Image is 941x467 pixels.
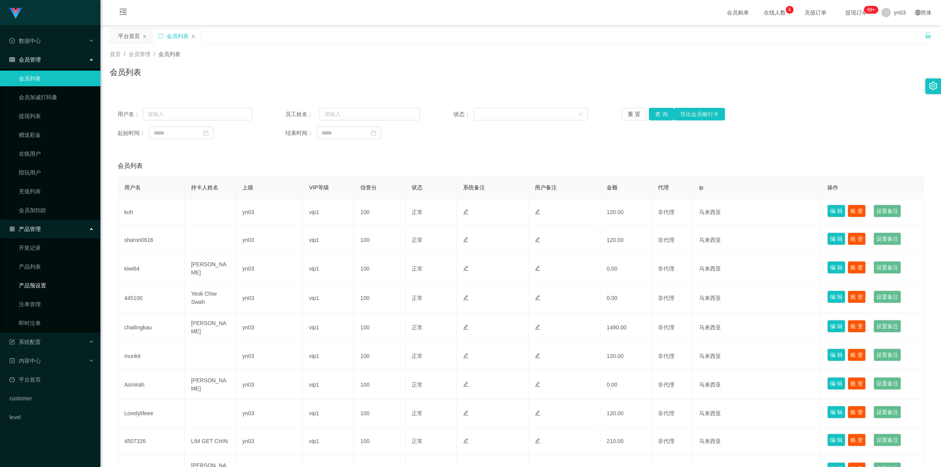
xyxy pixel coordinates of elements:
[649,108,674,120] button: 查 询
[535,265,540,271] i: 图标: edit
[693,198,821,226] td: 马来西亚
[864,6,878,14] sup: 333
[185,313,236,342] td: [PERSON_NAME]
[463,237,469,242] i: 图标: edit
[354,254,405,283] td: 100
[303,254,354,283] td: vip1
[463,265,469,271] i: 图标: edit
[693,342,821,370] td: 马来西亚
[203,130,209,136] i: 图标: calendar
[827,205,845,217] button: 编 辑
[874,434,901,446] button: 设置备注
[874,233,901,245] button: 设置备注
[9,409,94,425] a: level
[9,358,41,364] span: 内容中心
[354,427,405,455] td: 100
[412,209,423,215] span: 正常
[454,110,474,118] span: 状态：
[925,32,932,39] i: 图标: unlock
[19,108,94,124] a: 提现列表
[110,51,121,57] span: 首页
[354,313,405,342] td: 100
[354,370,405,400] td: 100
[19,202,94,218] a: 会员加扣款
[535,410,540,416] i: 图标: edit
[167,29,189,44] div: 会员列表
[236,313,303,342] td: yn03
[412,237,423,243] span: 正常
[303,198,354,226] td: vip1
[658,382,674,388] span: 非代理
[874,406,901,418] button: 设置备注
[848,406,866,418] button: 账 变
[827,320,845,333] button: 编 辑
[236,370,303,400] td: yn03
[191,184,218,191] span: 持卡人姓名
[600,283,652,313] td: 0.00
[535,295,540,300] i: 图标: edit
[463,184,485,191] span: 系统备注
[693,313,821,342] td: 马来西亚
[19,278,94,293] a: 产品预设置
[841,10,871,15] span: 提现订单
[600,427,652,455] td: 210.00
[19,259,94,274] a: 产品列表
[600,400,652,427] td: 120.00
[693,400,821,427] td: 马来西亚
[9,226,41,232] span: 产品管理
[118,29,140,44] div: 平台首页
[658,237,674,243] span: 非代理
[535,353,540,358] i: 图标: edit
[236,226,303,254] td: yn03
[658,438,674,444] span: 非代理
[19,89,94,105] a: 会员加减打码量
[658,410,674,416] span: 非代理
[129,51,151,57] span: 会员管理
[600,370,652,400] td: 0.00
[360,184,377,191] span: 信誉分
[693,370,821,400] td: 马来西亚
[19,315,94,331] a: 即时注单
[658,324,674,331] span: 非代理
[874,349,901,361] button: 设置备注
[19,165,94,180] a: 陪玩用户
[412,295,423,301] span: 正常
[9,38,15,44] i: 图标: check-circle-o
[191,34,196,39] i: 图标: close
[320,108,420,120] input: 请输入
[600,198,652,226] td: 120.00
[303,342,354,370] td: vip1
[874,291,901,303] button: 设置备注
[535,438,540,443] i: 图标: edit
[827,184,838,191] span: 操作
[19,184,94,199] a: 充值列表
[600,226,652,254] td: 120.00
[535,237,540,242] i: 图标: edit
[760,10,790,15] span: 在线人数
[354,342,405,370] td: 100
[142,34,147,39] i: 图标: close
[827,233,845,245] button: 编 辑
[578,112,583,117] i: 图标: down
[693,427,821,455] td: 马来西亚
[915,10,921,15] i: 图标: global
[874,261,901,274] button: 设置备注
[412,438,423,444] span: 正常
[118,400,185,427] td: Lovelylifeee
[412,353,423,359] span: 正常
[463,209,469,214] i: 图标: edit
[412,265,423,272] span: 正常
[693,226,821,254] td: 马来西亚
[535,382,540,387] i: 图标: edit
[236,400,303,427] td: yn03
[535,324,540,330] i: 图标: edit
[827,406,845,418] button: 编 辑
[827,349,845,361] button: 编 辑
[158,33,163,39] i: 图标: sync
[303,370,354,400] td: vip1
[118,427,185,455] td: 4507326
[463,353,469,358] i: 图标: edit
[118,283,185,313] td: 445100
[236,427,303,455] td: yn03
[786,6,794,14] sup: 4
